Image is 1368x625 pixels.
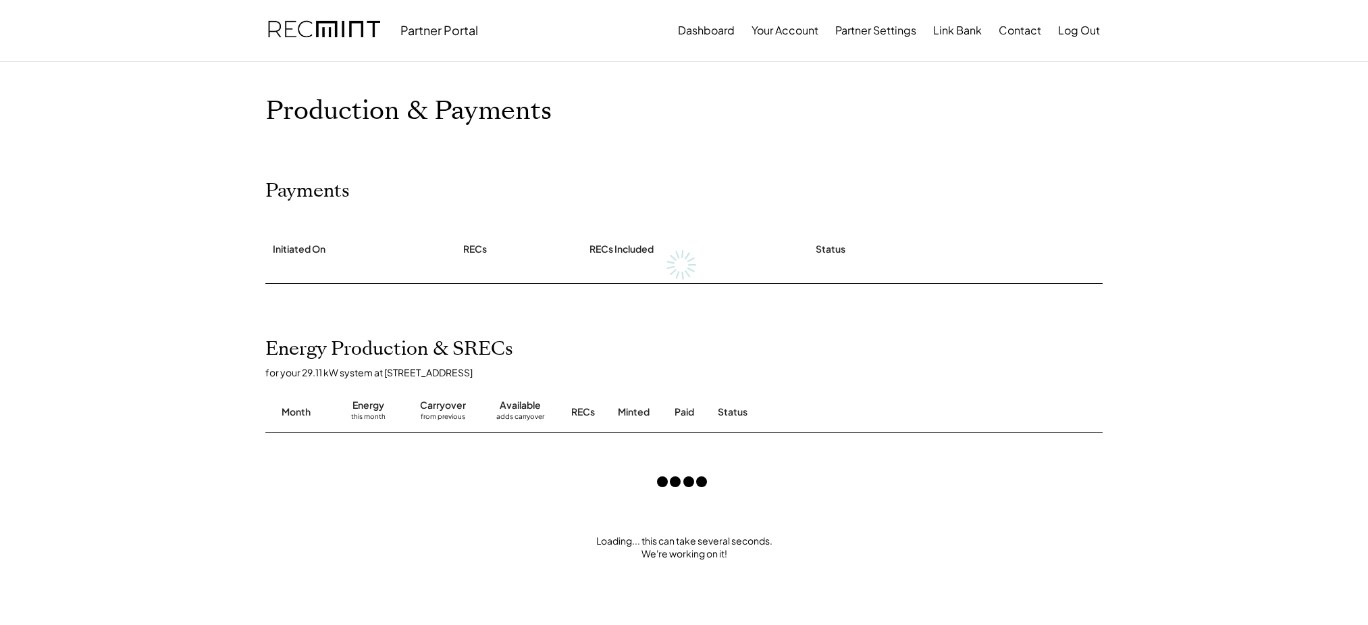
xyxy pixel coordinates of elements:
button: Partner Settings [835,17,916,44]
div: RECs [463,243,487,256]
h2: Energy Production & SRECs [265,338,513,361]
div: Loading... this can take several seconds. We're working on it! [252,534,1116,561]
button: Your Account [752,17,818,44]
button: Log Out [1058,17,1100,44]
button: Dashboard [678,17,735,44]
div: this month [351,412,386,426]
div: Carryover [420,399,466,412]
img: recmint-logotype%403x.png [268,7,380,53]
h1: Production & Payments [265,95,1103,127]
div: Status [816,243,845,256]
div: Partner Portal [400,22,478,38]
div: Available [500,399,541,412]
div: from previous [421,412,465,426]
div: adds carryover [496,412,544,426]
button: Link Bank [933,17,982,44]
div: Minted [618,405,650,419]
h2: Payments [265,180,350,203]
div: RECs Included [589,243,654,256]
div: Paid [675,405,694,419]
div: for your 29.11 kW system at [STREET_ADDRESS] [265,366,1116,378]
div: Month [282,405,311,419]
div: RECs [571,405,595,419]
div: Energy [352,399,384,412]
div: Status [718,405,947,419]
button: Contact [999,17,1041,44]
div: Initiated On [273,243,325,256]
